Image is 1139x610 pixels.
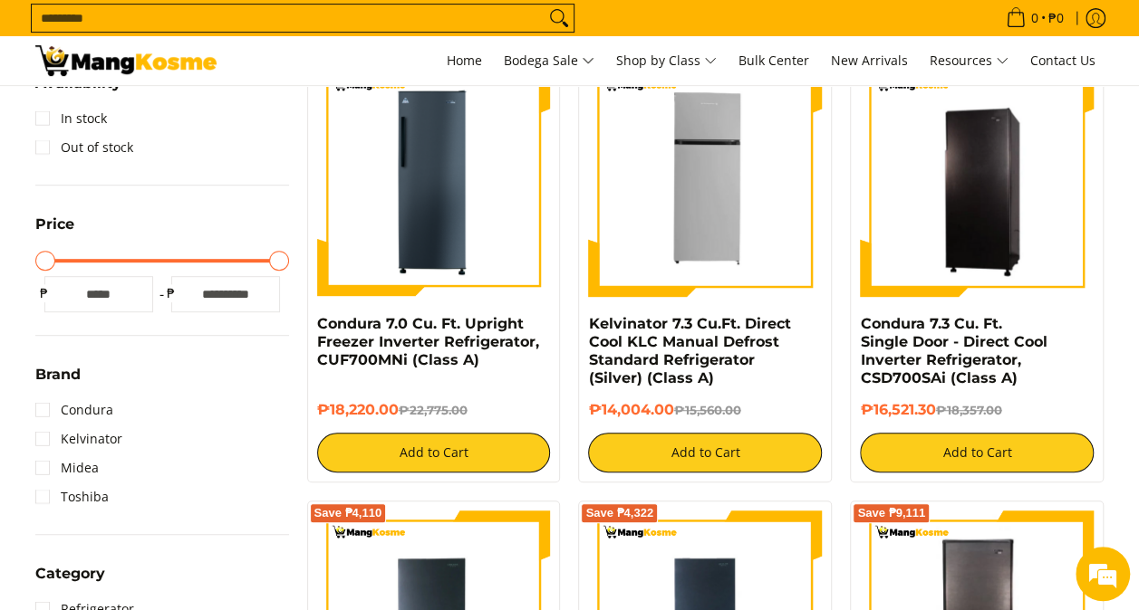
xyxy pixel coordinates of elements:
[235,36,1105,85] nav: Main Menu
[588,63,822,297] img: Kelvinator 7.3 Cu.Ft. Direct Cool KLC Manual Defrost Standard Refrigerator (Silver) (Class A)
[35,217,74,232] span: Price
[35,367,81,382] span: Brand
[857,508,925,519] span: Save ₱9,111
[35,45,217,76] img: Bodega Sale Refrigerator l Mang Kosme: Home Appliances Warehouse Sale
[831,52,908,69] span: New Arrivals
[860,66,1094,294] img: Condura 7.3 Cu. Ft. Single Door - Direct Cool Inverter Refrigerator, CSD700SAi (Class A)
[438,36,491,85] a: Home
[935,403,1001,417] del: ₱18,357.00
[860,433,1094,472] button: Add to Cart
[504,50,594,72] span: Bodega Sale
[35,567,105,581] span: Category
[738,52,809,69] span: Bulk Center
[616,50,717,72] span: Shop by Class
[35,76,121,104] summary: Open
[162,284,180,302] span: ₱
[729,36,818,85] a: Bulk Center
[930,50,1009,72] span: Resources
[35,367,81,396] summary: Open
[35,396,113,424] a: Condura
[588,315,790,386] a: Kelvinator 7.3 Cu.Ft. Direct Cool KLC Manual Defrost Standard Refrigerator (Silver) (Class A)
[1028,12,1041,24] span: 0
[545,5,574,32] button: Search
[1046,12,1067,24] span: ₱0
[1000,8,1069,28] span: •
[314,508,382,519] span: Save ₱4,110
[673,403,740,417] del: ₱15,560.00
[35,76,121,91] span: Availability
[317,315,539,368] a: Condura 7.0 Cu. Ft. Upright Freezer Inverter Refrigerator, CUF700MNi (Class A)
[317,63,551,297] img: Condura 7.0 Cu. Ft. Upright Freezer Inverter Refrigerator, CUF700MNi (Class A)
[860,401,1094,419] h6: ₱16,521.30
[607,36,726,85] a: Shop by Class
[35,424,122,453] a: Kelvinator
[1021,36,1105,85] a: Contact Us
[35,284,53,302] span: ₱
[822,36,917,85] a: New Arrivals
[35,104,107,133] a: In stock
[585,508,653,519] span: Save ₱4,322
[447,52,482,69] span: Home
[399,403,468,417] del: ₱22,775.00
[35,133,133,162] a: Out of stock
[860,315,1047,386] a: Condura 7.3 Cu. Ft. Single Door - Direct Cool Inverter Refrigerator, CSD700SAi (Class A)
[35,453,99,482] a: Midea
[588,401,822,419] h6: ₱14,004.00
[35,567,105,595] summary: Open
[317,401,551,419] h6: ₱18,220.00
[35,482,109,511] a: Toshiba
[1030,52,1096,69] span: Contact Us
[588,433,822,472] button: Add to Cart
[495,36,603,85] a: Bodega Sale
[317,433,551,472] button: Add to Cart
[35,217,74,245] summary: Open
[921,36,1018,85] a: Resources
